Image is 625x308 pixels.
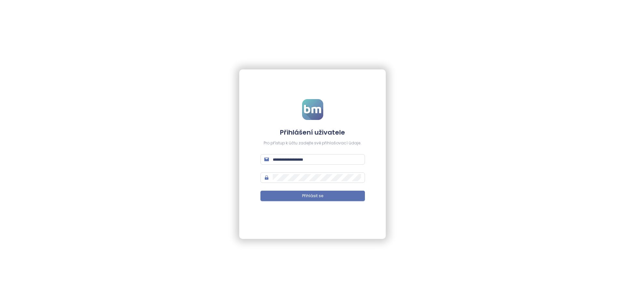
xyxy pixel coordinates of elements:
[264,157,269,162] span: mail
[302,99,323,120] img: logo
[260,140,365,146] div: Pro přístup k účtu zadejte své přihlašovací údaje.
[264,175,269,180] span: lock
[260,191,365,201] button: Přihlásit se
[260,128,365,137] h4: Přihlášení uživatele
[302,193,323,199] span: Přihlásit se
